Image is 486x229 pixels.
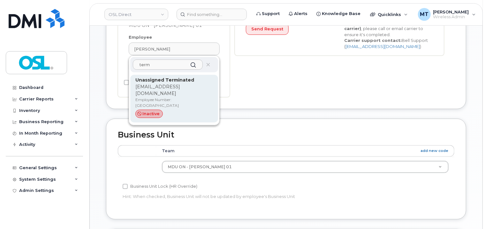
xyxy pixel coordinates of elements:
input: Find something... [177,9,247,20]
th: Team [156,145,454,157]
a: MDU ON - [PERSON_NAME] 01 [162,161,448,173]
a: Knowledge Base [312,7,365,20]
strong: Carrier support contact: [344,38,402,43]
label: Non-employee owned device [124,79,194,86]
span: inactive [143,111,160,117]
span: Alerts [294,11,308,17]
p: Hint: When checked, Business Unit will not be updated by employee's Business Unit [123,193,337,200]
a: Alerts [284,7,312,20]
p: Employee Number: [GEOGRAPHIC_DATA] [135,97,213,108]
div: Michael Togupen [414,8,480,21]
span: [PERSON_NAME] [433,9,469,14]
strong: Unassigned Terminated [135,77,194,83]
div: Changing the Status in here will not update with the carrier, , please call or email carrier to e... [339,8,438,50]
span: Knowledge Base [322,11,361,17]
span: [PERSON_NAME] [134,46,170,52]
a: OSL Direct [104,9,168,20]
a: [EMAIL_ADDRESS][DOMAIN_NAME] [346,44,420,49]
div: Quicklinks [366,8,412,21]
input: Business Unit Lock (HR Override) [123,184,128,189]
input: Enter name, email, or employee number [133,59,203,70]
p: [EMAIL_ADDRESS][DOMAIN_NAME] [135,83,213,97]
button: Send Request [246,23,289,35]
span: Quicklinks [378,12,401,17]
label: Employee [129,34,152,40]
span: Wireless Admin [433,14,469,20]
label: Business Unit Lock (HR Override) [123,183,197,190]
span: Support [262,11,280,17]
a: [PERSON_NAME] [129,43,220,55]
a: add new code [421,148,448,154]
span: MDU ON - OTT 01 [168,164,232,169]
h2: Business Unit [118,130,454,139]
span: MT [420,11,429,18]
div: Unassigned Terminated[EMAIL_ADDRESS][DOMAIN_NAME]Employee Number: [GEOGRAPHIC_DATA]inactive [130,75,218,122]
input: Non-employee owned device [124,80,129,85]
a: Support [252,7,284,20]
